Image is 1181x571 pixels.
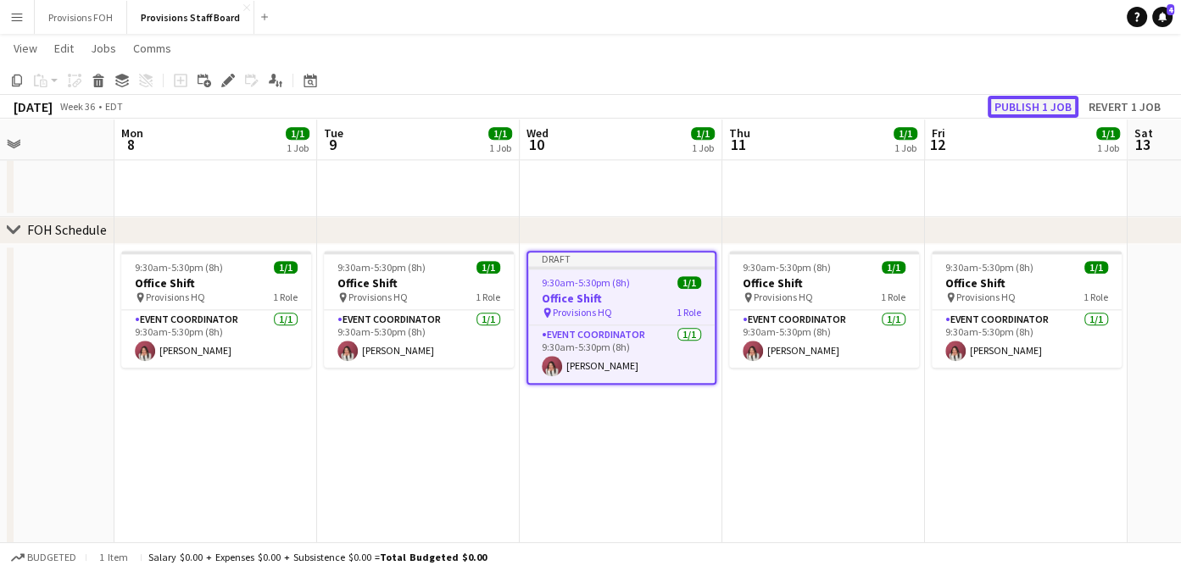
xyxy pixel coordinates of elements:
span: 1/1 [677,276,701,289]
div: 1 Job [894,141,916,154]
span: 1 Role [1084,291,1108,303]
span: 1 item [93,551,134,563]
span: 1/1 [1084,261,1108,274]
span: Total Budgeted $0.00 [380,551,487,563]
span: Provisions HQ [754,291,813,303]
a: Jobs [84,37,123,59]
a: Edit [47,37,81,59]
span: 9:30am-5:30pm (8h) [945,261,1033,274]
div: 1 Job [489,141,511,154]
button: Revert 1 job [1082,96,1167,118]
h3: Office Shift [528,291,715,306]
span: 1/1 [488,127,512,140]
app-card-role: Event Coordinator1/19:30am-5:30pm (8h)[PERSON_NAME] [121,310,311,368]
span: Thu [729,125,750,141]
div: Draft [528,252,715,266]
span: 12 [929,135,945,154]
span: 1/1 [286,127,309,140]
h3: Office Shift [932,275,1122,291]
a: Comms [126,37,178,59]
a: 4 [1152,7,1173,27]
span: 1/1 [1096,127,1120,140]
a: View [7,37,44,59]
span: 9:30am-5:30pm (8h) [135,261,223,274]
app-card-role: Event Coordinator1/19:30am-5:30pm (8h)[PERSON_NAME] [528,325,715,383]
span: Wed [526,125,549,141]
span: 1/1 [274,261,298,274]
span: Comms [133,41,171,56]
span: 9:30am-5:30pm (8h) [337,261,426,274]
span: Provisions HQ [956,291,1016,303]
app-job-card: 9:30am-5:30pm (8h)1/1Office Shift Provisions HQ1 RoleEvent Coordinator1/19:30am-5:30pm (8h)[PERSO... [932,251,1122,368]
app-card-role: Event Coordinator1/19:30am-5:30pm (8h)[PERSON_NAME] [729,310,919,368]
span: 11 [727,135,750,154]
span: Tue [324,125,343,141]
div: 1 Job [692,141,714,154]
button: Provisions FOH [35,1,127,34]
span: Fri [932,125,945,141]
span: 9:30am-5:30pm (8h) [542,276,630,289]
div: EDT [105,100,123,113]
span: Provisions HQ [146,291,205,303]
span: 1/1 [476,261,500,274]
span: 9 [321,135,343,154]
span: 9:30am-5:30pm (8h) [743,261,831,274]
span: 1/1 [894,127,917,140]
app-job-card: 9:30am-5:30pm (8h)1/1Office Shift Provisions HQ1 RoleEvent Coordinator1/19:30am-5:30pm (8h)[PERSO... [121,251,311,368]
span: 1 Role [881,291,905,303]
span: Sat [1134,125,1153,141]
span: 1/1 [882,261,905,274]
span: 1/1 [691,127,715,140]
h3: Office Shift [324,275,514,291]
button: Provisions Staff Board [127,1,254,34]
app-job-card: Draft9:30am-5:30pm (8h)1/1Office Shift Provisions HQ1 RoleEvent Coordinator1/19:30am-5:30pm (8h)[... [526,251,716,385]
span: Edit [54,41,74,56]
h3: Office Shift [121,275,311,291]
span: View [14,41,37,56]
span: Jobs [91,41,116,56]
app-job-card: 9:30am-5:30pm (8h)1/1Office Shift Provisions HQ1 RoleEvent Coordinator1/19:30am-5:30pm (8h)[PERSO... [324,251,514,368]
span: 4 [1167,4,1174,15]
span: Mon [121,125,143,141]
h3: Office Shift [729,275,919,291]
span: 8 [119,135,143,154]
span: 1 Role [677,306,701,319]
span: Week 36 [56,100,98,113]
span: 13 [1132,135,1153,154]
span: 1 Role [273,291,298,303]
div: Salary $0.00 + Expenses $0.00 + Subsistence $0.00 = [148,551,487,563]
app-card-role: Event Coordinator1/19:30am-5:30pm (8h)[PERSON_NAME] [324,310,514,368]
div: FOH Schedule [27,221,107,238]
button: Budgeted [8,548,79,567]
span: Provisions HQ [553,306,612,319]
button: Publish 1 job [988,96,1078,118]
div: 1 Job [1097,141,1119,154]
span: 1 Role [476,291,500,303]
div: 1 Job [287,141,309,154]
app-card-role: Event Coordinator1/19:30am-5:30pm (8h)[PERSON_NAME] [932,310,1122,368]
span: Budgeted [27,552,76,563]
div: [DATE] [14,98,53,115]
span: Provisions HQ [348,291,408,303]
span: 10 [524,135,549,154]
app-job-card: 9:30am-5:30pm (8h)1/1Office Shift Provisions HQ1 RoleEvent Coordinator1/19:30am-5:30pm (8h)[PERSO... [729,251,919,368]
